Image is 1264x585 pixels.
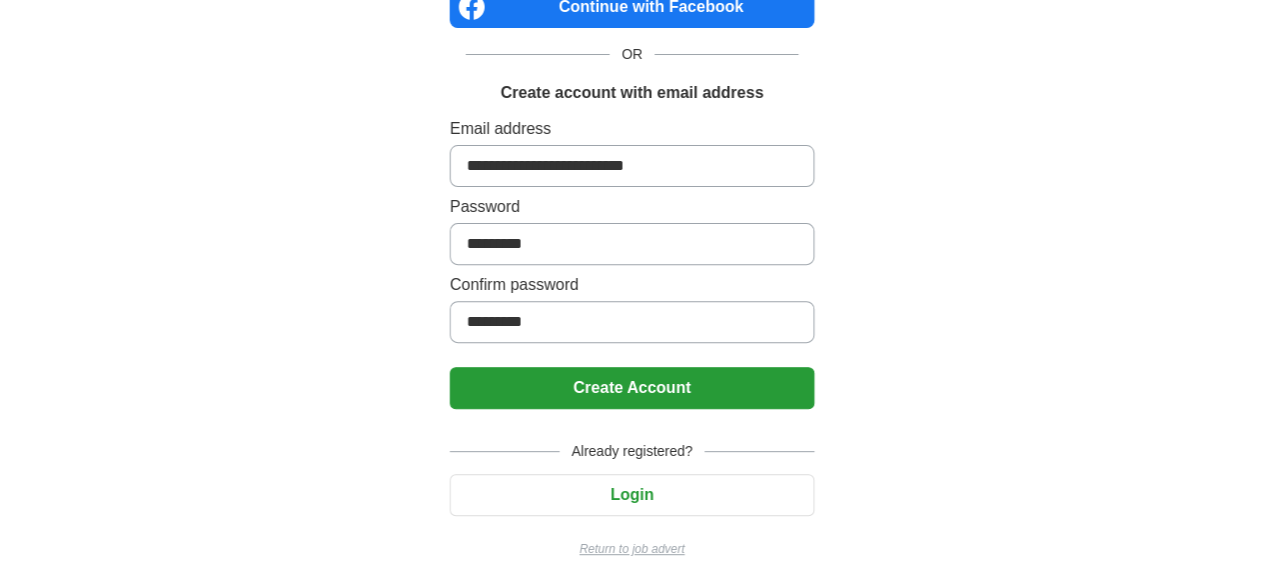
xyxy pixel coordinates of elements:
[450,195,814,219] label: Password
[501,81,763,105] h1: Create account with email address
[610,44,654,65] span: OR
[450,117,814,141] label: Email address
[560,441,704,462] span: Already registered?
[450,486,814,503] a: Login
[450,367,814,409] button: Create Account
[450,474,814,516] button: Login
[450,273,814,297] label: Confirm password
[450,540,814,558] a: Return to job advert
